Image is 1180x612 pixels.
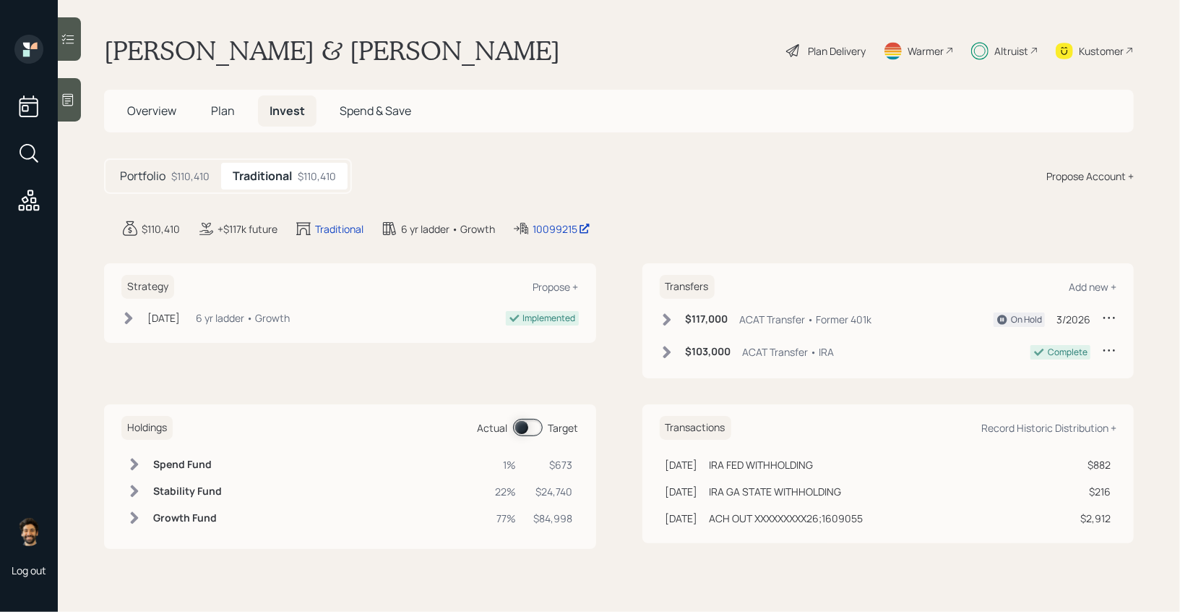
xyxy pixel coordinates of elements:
div: Traditional [315,221,363,237]
div: $882 [1080,457,1111,472]
div: On Hold [1011,313,1042,326]
h6: Growth Fund [153,512,222,524]
span: Overview [127,103,176,119]
div: 10099215 [533,221,590,237]
div: Propose Account + [1046,169,1134,184]
div: 22% [496,484,517,499]
div: Log out [12,564,46,577]
div: Add new + [1069,280,1116,294]
div: $110,410 [142,221,180,237]
div: Kustomer [1079,43,1124,59]
div: $216 [1080,484,1111,499]
div: [DATE] [666,511,698,526]
div: Warmer [908,43,944,59]
h6: Strategy [121,275,174,299]
img: eric-schwartz-headshot.png [14,517,43,546]
div: Actual [478,420,508,435]
div: 1% [496,457,517,472]
span: Plan [211,103,235,119]
div: Plan Delivery [808,43,866,59]
span: Invest [270,103,305,119]
span: Spend & Save [340,103,411,119]
div: $110,410 [171,169,210,184]
div: $2,912 [1080,511,1111,526]
h1: [PERSON_NAME] & [PERSON_NAME] [104,35,560,67]
h6: Spend Fund [153,459,222,471]
div: 3/2026 [1056,312,1090,327]
div: $110,410 [298,169,336,184]
h6: Stability Fund [153,485,222,498]
h6: Transactions [660,416,731,440]
div: 6 yr ladder • Growth [401,221,495,237]
div: $84,998 [534,511,573,526]
div: $673 [534,457,573,472]
div: 77% [496,511,517,526]
div: Complete [1048,346,1088,359]
h6: $117,000 [686,313,728,326]
h5: Traditional [233,169,292,183]
h5: Portfolio [120,169,165,183]
div: Altruist [994,43,1028,59]
div: [DATE] [147,310,180,326]
div: Implemented [523,312,576,325]
div: IRA GA STATE WITHHOLDING [710,484,842,499]
div: [DATE] [666,484,698,499]
div: IRA FED WITHHOLDING [710,457,814,472]
div: [DATE] [666,457,698,472]
div: Record Historic Distribution + [981,421,1116,435]
h6: Holdings [121,416,173,440]
div: ACH OUT XXXXXXXXX26;1609055 [710,511,864,526]
div: $24,740 [534,484,573,499]
div: 6 yr ladder • Growth [196,310,290,326]
div: +$117k future [218,221,277,237]
h6: Transfers [660,275,715,299]
div: ACAT Transfer • Former 401k [740,312,872,327]
h6: $103,000 [686,346,731,358]
div: ACAT Transfer • IRA [743,344,835,360]
div: Target [548,420,579,435]
div: Propose + [533,280,579,294]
